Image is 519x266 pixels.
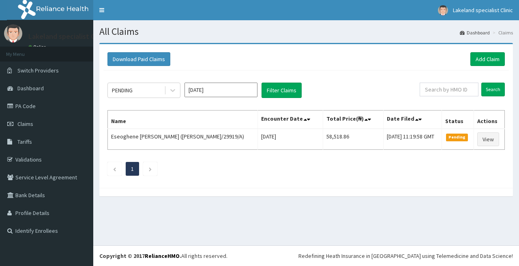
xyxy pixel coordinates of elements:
[384,111,442,129] th: Date Filed
[481,83,505,96] input: Search
[474,111,504,129] th: Actions
[438,5,448,15] img: User Image
[184,83,257,97] input: Select Month and Year
[17,138,32,145] span: Tariffs
[258,129,323,150] td: [DATE]
[453,6,513,14] span: Lakeland specialist Clinic
[420,83,478,96] input: Search by HMO ID
[262,83,302,98] button: Filter Claims
[442,111,474,129] th: Status
[491,29,513,36] li: Claims
[99,26,513,37] h1: All Claims
[108,129,258,150] td: Eseoghene [PERSON_NAME] ([PERSON_NAME]/29919/A)
[470,52,505,66] a: Add Claim
[384,129,442,150] td: [DATE] 11:19:58 GMT
[323,129,384,150] td: 58,518.86
[446,134,468,141] span: Pending
[112,86,133,94] div: PENDING
[477,132,499,146] a: View
[113,165,116,172] a: Previous page
[298,252,513,260] div: Redefining Heath Insurance in [GEOGRAPHIC_DATA] using Telemedicine and Data Science!
[28,44,48,50] a: Online
[108,111,258,129] th: Name
[99,252,181,260] strong: Copyright © 2017 .
[323,111,384,129] th: Total Price(₦)
[107,52,170,66] button: Download Paid Claims
[28,33,108,40] p: Lakeland specialist Clinic
[131,165,134,172] a: Page 1 is your current page
[17,85,44,92] span: Dashboard
[4,24,22,43] img: User Image
[17,120,33,128] span: Claims
[460,29,490,36] a: Dashboard
[258,111,323,129] th: Encounter Date
[17,67,59,74] span: Switch Providers
[148,165,152,172] a: Next page
[93,245,519,266] footer: All rights reserved.
[145,252,180,260] a: RelianceHMO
